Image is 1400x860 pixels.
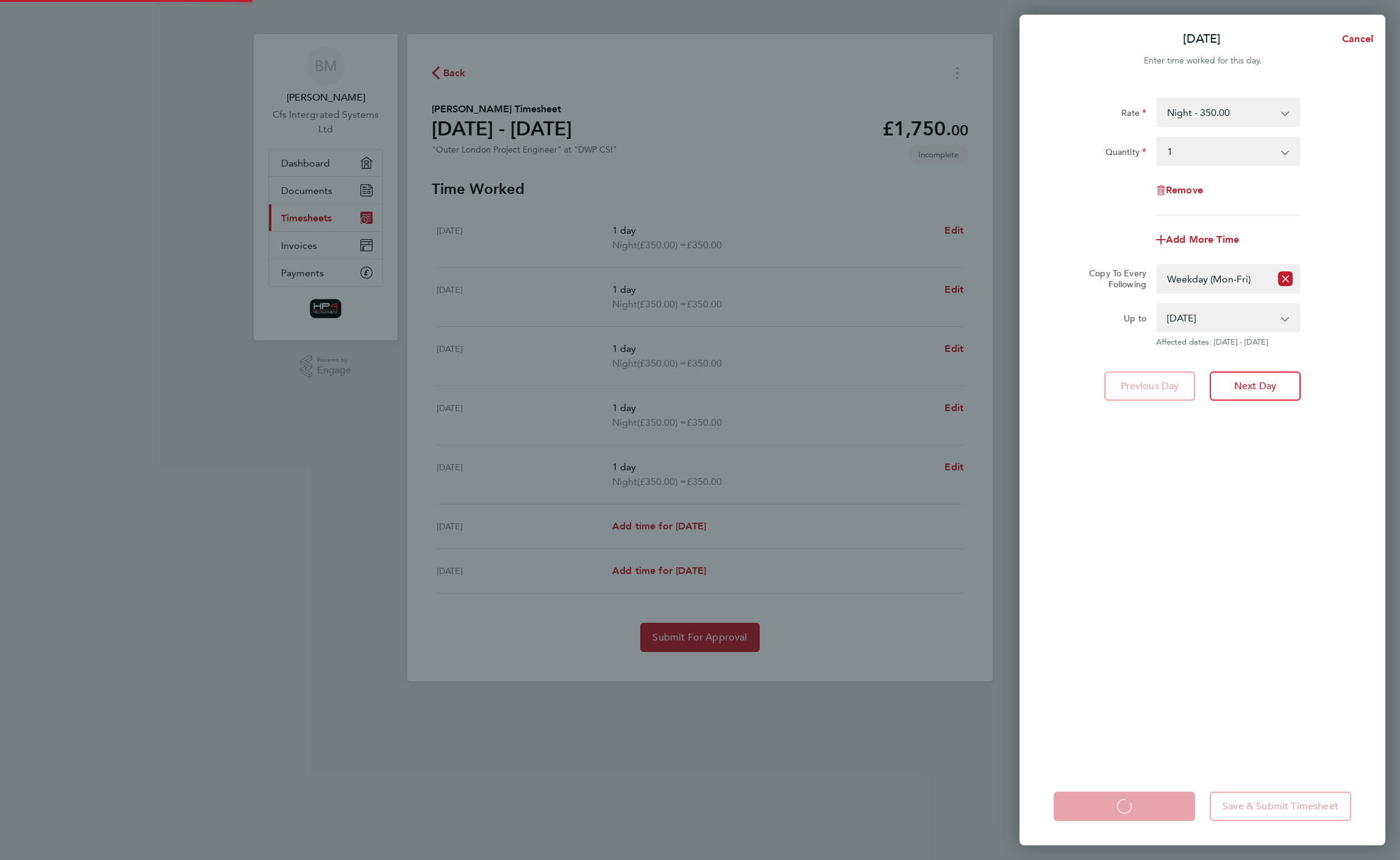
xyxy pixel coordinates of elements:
[1278,265,1293,292] button: Reset selection
[1323,27,1385,51] button: Cancel
[1234,380,1276,392] span: Next Day
[1166,234,1239,245] span: Add More Time
[1121,107,1146,122] label: Rate
[1183,30,1221,48] p: [DATE]
[1156,185,1203,195] button: Remove
[1210,371,1301,401] button: Next Day
[1156,235,1239,245] button: Add More Time
[1166,184,1203,196] span: Remove
[1124,313,1146,328] label: Up to
[1338,33,1373,45] span: Cancel
[1020,54,1385,68] div: Enter time worked for this day.
[1156,337,1300,347] span: Affected dates: [DATE] - [DATE]
[1079,268,1146,290] label: Copy To Every Following
[1105,146,1146,161] label: Quantity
